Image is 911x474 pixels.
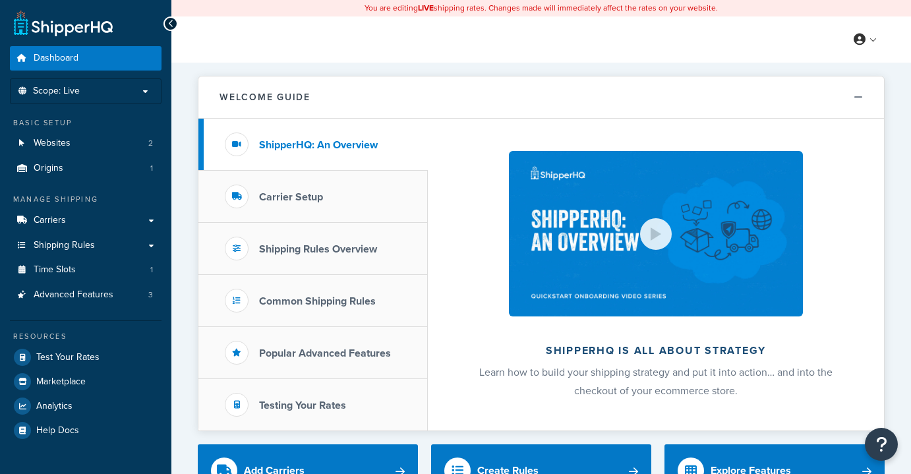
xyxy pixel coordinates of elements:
a: Shipping Rules [10,233,162,258]
h3: Testing Your Rates [259,400,346,411]
a: Time Slots1 [10,258,162,282]
span: Origins [34,163,63,174]
a: Marketplace [10,370,162,394]
span: 1 [150,264,153,276]
h2: ShipperHQ is all about strategy [463,345,849,357]
a: Carriers [10,208,162,233]
span: 1 [150,163,153,174]
span: Test Your Rates [36,352,100,363]
button: Open Resource Center [865,428,898,461]
a: Analytics [10,394,162,418]
h3: ShipperHQ: An Overview [259,139,378,151]
h3: Shipping Rules Overview [259,243,377,255]
div: Manage Shipping [10,194,162,205]
a: Origins1 [10,156,162,181]
div: Resources [10,331,162,342]
h3: Common Shipping Rules [259,295,376,307]
span: Marketplace [36,376,86,388]
span: Scope: Live [33,86,80,97]
button: Welcome Guide [198,76,884,119]
span: 3 [148,289,153,301]
li: Origins [10,156,162,181]
span: 2 [148,138,153,149]
h3: Popular Advanced Features [259,347,391,359]
span: Time Slots [34,264,76,276]
span: Websites [34,138,71,149]
li: Websites [10,131,162,156]
a: Dashboard [10,46,162,71]
span: Advanced Features [34,289,113,301]
span: Learn how to build your shipping strategy and put it into action… and into the checkout of your e... [479,365,833,398]
a: Websites2 [10,131,162,156]
a: Test Your Rates [10,345,162,369]
span: Analytics [36,401,73,412]
h3: Carrier Setup [259,191,323,203]
li: Time Slots [10,258,162,282]
span: Dashboard [34,53,78,64]
h2: Welcome Guide [220,92,310,102]
b: LIVE [418,2,434,14]
a: Advanced Features3 [10,283,162,307]
span: Help Docs [36,425,79,436]
img: ShipperHQ is all about strategy [509,151,803,316]
span: Shipping Rules [34,240,95,251]
span: Carriers [34,215,66,226]
a: Help Docs [10,419,162,442]
li: Advanced Features [10,283,162,307]
div: Basic Setup [10,117,162,129]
